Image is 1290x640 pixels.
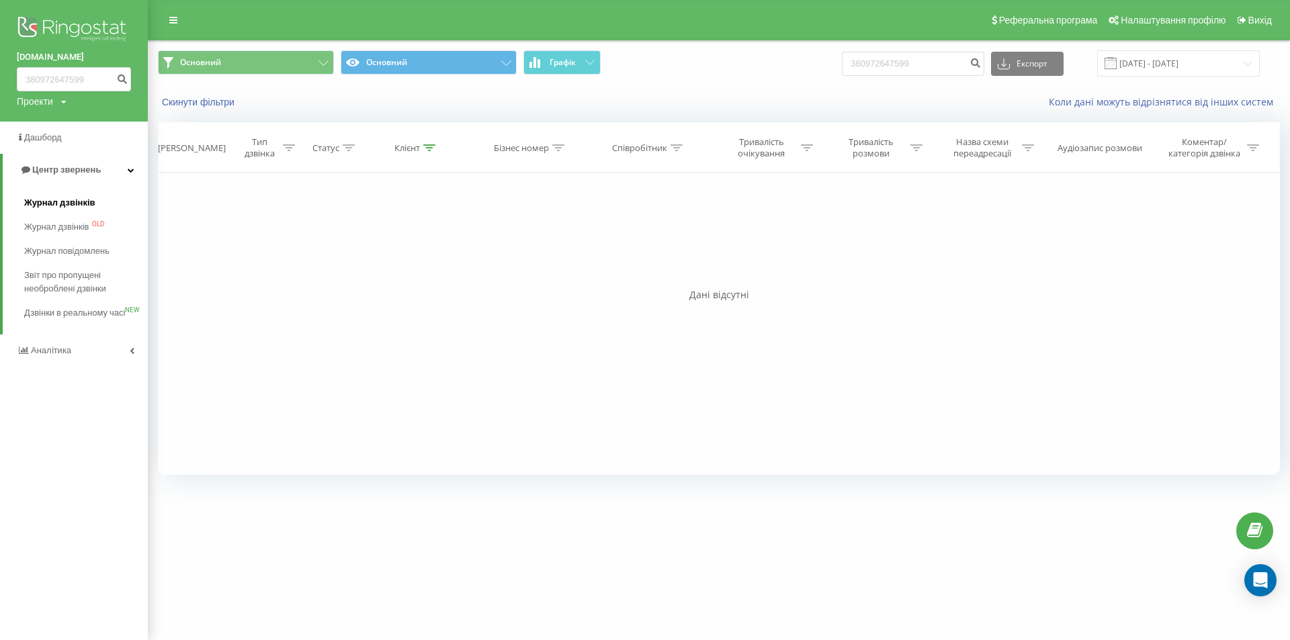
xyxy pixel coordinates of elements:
[394,142,420,154] div: Клієнт
[24,244,110,258] span: Журнал повідомлень
[32,165,101,175] span: Центр звернень
[24,215,148,239] a: Журнал дзвінківOLD
[158,50,334,75] button: Основний
[999,15,1098,26] span: Реферальна програма
[24,269,141,295] span: Звіт про пропущені необроблені дзвінки
[991,52,1064,76] button: Експорт
[312,142,339,154] div: Статус
[523,50,601,75] button: Графік
[1049,95,1280,108] a: Коли дані можуть відрізнятися вiд інших систем
[842,52,984,76] input: Пошук за номером
[1058,142,1142,154] div: Аудіозапис розмови
[17,13,131,47] img: Ringostat logo
[612,142,667,154] div: Співробітник
[17,50,131,64] a: [DOMAIN_NAME]
[494,142,549,154] div: Бізнес номер
[3,154,148,186] a: Центр звернень
[241,136,279,159] div: Тип дзвінка
[1121,15,1225,26] span: Налаштування профілю
[1244,564,1277,596] div: Open Intercom Messenger
[24,191,148,215] a: Журнал дзвінків
[1165,136,1244,159] div: Коментар/категорія дзвінка
[1248,15,1272,26] span: Вихід
[158,142,226,154] div: [PERSON_NAME]
[24,306,125,320] span: Дзвінки в реальному часі
[726,136,798,159] div: Тривалість очікування
[24,196,95,210] span: Журнал дзвінків
[24,220,89,234] span: Журнал дзвінків
[550,58,576,67] span: Графік
[24,239,148,263] a: Журнал повідомлень
[180,57,221,68] span: Основний
[17,95,53,108] div: Проекти
[24,132,62,142] span: Дашборд
[158,288,1280,302] div: Дані відсутні
[17,67,131,91] input: Пошук за номером
[24,301,148,325] a: Дзвінки в реальному часіNEW
[341,50,517,75] button: Основний
[835,136,907,159] div: Тривалість розмови
[31,345,71,355] span: Аналiтика
[24,263,148,301] a: Звіт про пропущені необроблені дзвінки
[158,96,241,108] button: Скинути фільтри
[947,136,1019,159] div: Назва схеми переадресації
